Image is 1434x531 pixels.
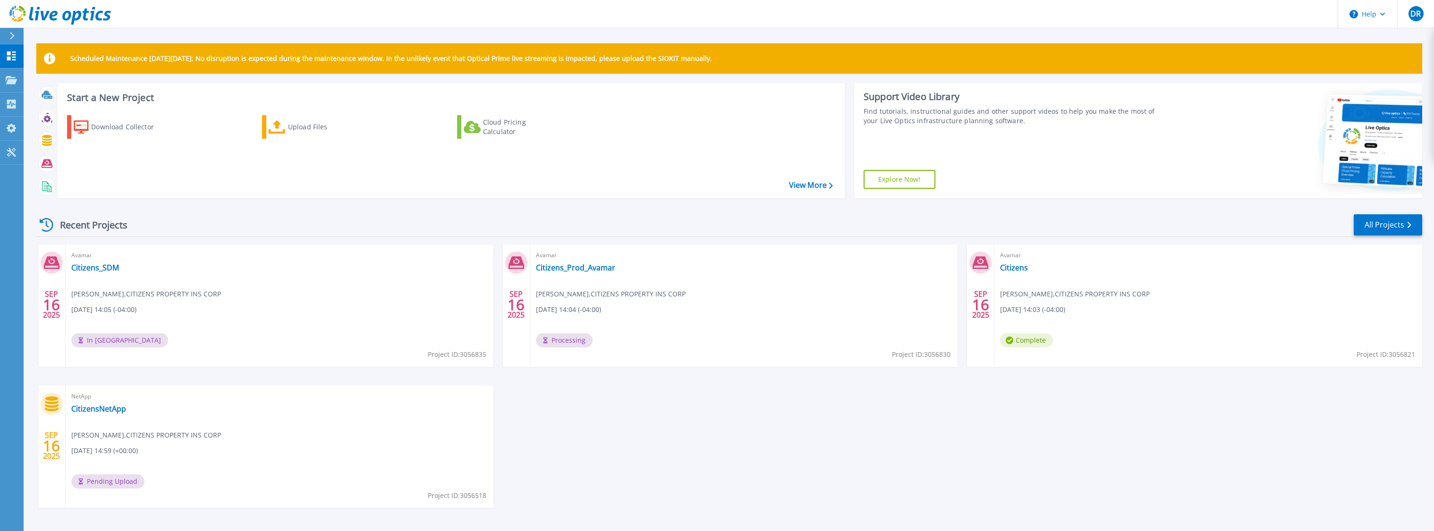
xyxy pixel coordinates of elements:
[262,115,367,139] a: Upload Files
[42,429,60,463] div: SEP 2025
[864,170,935,189] a: Explore Now!
[428,349,486,360] span: Project ID: 3056835
[457,115,562,139] a: Cloud Pricing Calculator
[43,301,60,309] span: 16
[71,430,221,440] span: [PERSON_NAME] , CITIZENS PROPERTY INS CORP
[288,118,364,136] div: Upload Files
[67,93,832,103] h3: Start a New Project
[536,250,952,261] span: Avamar
[70,55,712,62] p: Scheduled Maintenance [DATE][DATE]: No disruption is expected during the maintenance window. In t...
[428,490,486,501] span: Project ID: 3056518
[864,91,1159,103] div: Support Video Library
[536,263,615,272] a: Citizens_Prod_Avamar
[1410,10,1421,17] span: DR
[972,301,989,309] span: 16
[42,287,60,322] div: SEP 2025
[67,115,172,139] a: Download Collector
[507,287,525,322] div: SEP 2025
[789,181,833,190] a: View More
[536,289,686,299] span: [PERSON_NAME] , CITIZENS PROPERTY INS CORP
[71,250,488,261] span: Avamar
[91,118,167,136] div: Download Collector
[1000,250,1417,261] span: Avamar
[1354,214,1422,236] a: All Projects
[892,349,950,360] span: Project ID: 3056830
[71,289,221,299] span: [PERSON_NAME] , CITIZENS PROPERTY INS CORP
[1000,304,1065,315] span: [DATE] 14:03 (-04:00)
[972,287,990,322] div: SEP 2025
[71,446,138,456] span: [DATE] 14:59 (+00:00)
[1000,333,1053,347] span: Complete
[1357,349,1415,360] span: Project ID: 3056821
[71,391,488,402] span: NetApp
[1000,289,1150,299] span: [PERSON_NAME] , CITIZENS PROPERTY INS CORP
[71,404,126,413] a: CitizensNetApp
[43,442,60,450] span: 16
[71,263,119,272] a: Citizens_SDM
[536,304,601,315] span: [DATE] 14:04 (-04:00)
[483,118,559,136] div: Cloud Pricing Calculator
[71,474,144,489] span: Pending Upload
[71,304,136,315] span: [DATE] 14:05 (-04:00)
[1000,263,1028,272] a: Citizens
[536,333,593,347] span: Processing
[864,107,1159,126] div: Find tutorials, instructional guides and other support videos to help you make the most of your L...
[508,301,525,309] span: 16
[36,213,140,236] div: Recent Projects
[71,333,168,347] span: In [GEOGRAPHIC_DATA]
